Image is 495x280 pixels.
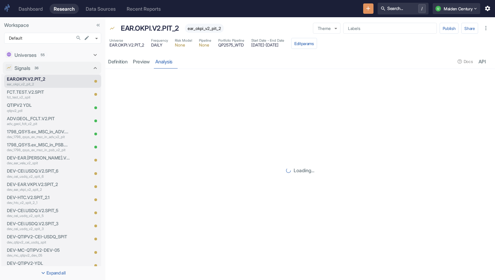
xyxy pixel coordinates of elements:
span: QP2575_WTD [218,43,244,47]
a: DEV-MC-QTIPV2-DEV-05dev_mc_qtipv2_dev_05 [7,247,70,258]
p: DEV-HTC.V2.SPIT_2.1 [7,194,70,201]
p: Workspace [4,21,101,29]
button: Search.../ [378,3,429,14]
p: ear_okpi_v2_pit_2 [7,82,70,87]
button: UMaiden Century [433,3,480,14]
button: Docs [455,56,475,67]
button: Search in Workspace... [74,33,83,42]
a: QTIPV2 YDLqtipv2_ydl [7,102,70,113]
span: None [175,43,192,47]
span: 36 [32,65,41,71]
p: dev_cei_usdq_v2_spit_6 [7,174,70,179]
button: edit [82,33,91,42]
div: Signals36 [3,62,101,74]
div: API [478,59,486,65]
a: 1798_QSYS.ex_MSC_in_ADV.V2.PITdev_1798_qsys_ex_msc_in_adv_v2_pit [7,128,70,139]
p: DEV-EAR.[PERSON_NAME].V2.SPIT [7,155,70,161]
a: DEV-CEI.USDQ.V2.SPIT_3dev_cei_usdq_v2_spit_3 [7,220,70,231]
p: qtipv2_ydl [7,108,70,113]
p: DEV-MC-QTIPV2-DEV-05 [7,247,70,253]
a: EAR.OKPI.V2.PIT_2ear_okpi_v2_pit_2 [7,76,70,87]
a: DEV-CEI.USDQ.V2.SPIT_6dev_cei_usdq_v2_spit_6 [7,168,70,179]
span: None [199,43,211,47]
div: U [435,6,441,11]
a: DEV-EAR.VKPI.V2.SPIT_2dev_ear_vkpi_v2_spit_2 [7,181,70,192]
p: DEV-CEI.USDQ.V2.SPIT_5 [7,207,70,214]
p: EAR.OKPI.V2.PIT_2 [121,23,179,33]
a: FCT.TEST.V2.SPITfct_test_v2_spit [7,89,88,100]
span: Risk Model [175,38,192,43]
span: ear_okpi_v2_pit_2 [185,26,224,31]
button: Share [461,23,478,34]
p: dev_htc_v2_spit_2_1 [7,200,70,205]
div: Dashboard [19,6,43,12]
button: Editparams [291,38,317,49]
p: dev_ear_vela_v2_spit [7,160,70,166]
div: EAR.OKPI.V2.PIT_2 [119,21,181,35]
a: DEV-HTC.V2.SPIT_2.1dev_htc_v2_spit_2_1 [7,194,70,205]
div: resource tabs [105,54,495,69]
p: DEV-EAR.VKPI.V2.SPIT_2 [7,181,70,188]
a: Recent Reports [123,4,165,14]
p: DEV-CEI.USDQ.V2.SPIT_6 [7,168,70,174]
p: EAR.OKPI.V2.PIT_2 [7,76,70,82]
button: Collapse Sidebar [94,21,103,30]
span: EAR.OKPI.V2.PIT_2 [109,43,144,47]
p: DEV-CEI.USDQ.V2.SPIT_3 [7,220,70,227]
button: Expand all [1,268,104,279]
p: Loading... [294,167,314,174]
a: DEV-QTIPV2-CEI-USDQ_SPITdev_qtipv2_cei_usdq_spit [7,234,70,245]
span: Start Date - End Date [251,38,284,43]
p: FCT.TEST.V2.SPIT [7,89,88,95]
span: Signal [109,25,115,32]
a: Research [50,4,79,14]
p: DEV-QTIPV2-CEI-USDQ_SPIT [7,234,70,240]
a: DEV-QTIPV2-YDLdev_qtipv2_ydl [7,260,88,271]
button: New Resource [363,3,374,14]
a: Data Sources [82,4,120,14]
span: DAILY [151,43,168,47]
span: Universe [109,38,144,43]
p: dev_1798_qsys_ex_msc_in_psb_v2_pit [7,147,70,153]
p: 1798_QSYS.ex_MSC_in_ADV.V2.PIT [7,128,70,135]
button: Publish [440,23,459,34]
p: dev_mc_qtipv2_dev_05 [7,253,70,258]
a: ADV.GEOL_FCLT.V2.PITadv_geol_fclt_v2_pit [7,115,70,126]
p: dev_qtipv2_ydl [7,266,88,271]
p: adv_geol_fclt_v2_pit [7,121,70,126]
a: analysis [152,54,175,69]
div: Research [54,6,75,12]
div: Default [4,33,101,44]
div: Universes55 [3,49,101,61]
div: Data Sources [86,6,116,12]
p: fct_test_v2_spit [7,95,88,100]
p: dev_ear_vkpi_v2_spit_2 [7,187,70,192]
a: 1798_QSYS.ex_MSC_in_PSB.V2.PITdev_1798_qsys_ex_msc_in_psb_v2_pit [7,142,70,153]
p: dev_1798_qsys_ex_msc_in_adv_v2_pit [7,134,70,139]
p: Signals [14,64,30,72]
a: DEV-CEI.USDQ.V2.SPIT_5dev_cei_usdq_v2_spit_5 [7,207,70,218]
p: dev_cei_usdq_v2_spit_5 [7,213,70,218]
a: preview [130,54,152,69]
span: 55 [38,52,47,58]
p: dev_qtipv2_cei_usdq_spit [7,240,70,245]
span: Frequency [151,38,168,43]
div: Definition [108,59,127,65]
p: DEV-QTIPV2-YDL [7,260,88,267]
a: Dashboard [14,4,47,14]
p: 1798_QSYS.ex_MSC_in_PSB.V2.PIT [7,142,70,148]
span: Pipeline [199,38,211,43]
p: dev_cei_usdq_v2_spit_3 [7,226,70,231]
div: Recent Reports [127,6,161,12]
span: [DATE] - [DATE] [251,43,284,47]
p: ADV.GEOL_FCLT.V2.PIT [7,115,70,122]
p: Universes [14,51,36,59]
a: DEV-EAR.[PERSON_NAME].V2.SPITdev_ear_vela_v2_spit [7,155,70,166]
span: Portfolio Pipeline [218,38,244,43]
p: QTIPV2 YDL [7,102,70,108]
